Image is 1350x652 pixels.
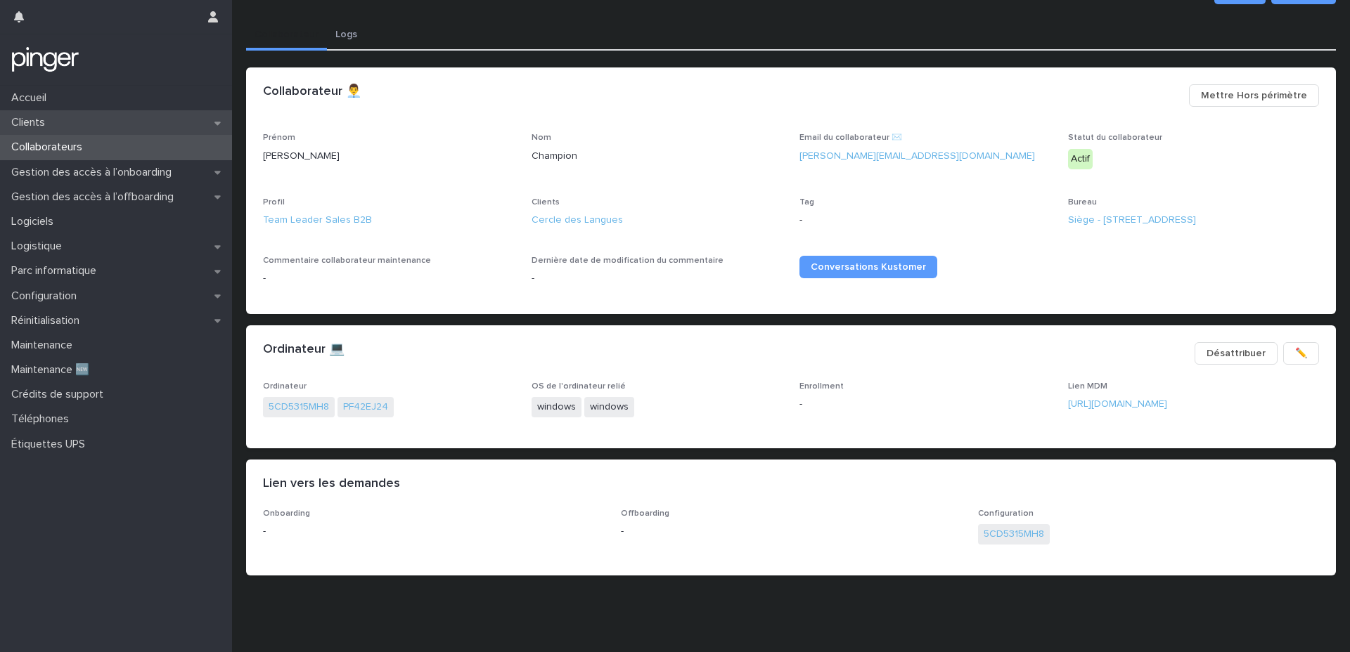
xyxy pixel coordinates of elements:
p: Collaborateurs [6,141,94,154]
span: ✏️ [1295,346,1307,360]
p: - [621,524,962,539]
a: Siège - [STREET_ADDRESS] [1068,213,1196,228]
button: Désattribuer [1195,342,1278,365]
span: Ordinateur [263,382,307,391]
span: windows [584,397,634,417]
span: Conversations Kustomer [811,262,926,272]
h2: Ordinateur 💻 [263,342,345,358]
p: - [263,271,515,286]
p: - [532,271,783,286]
span: Lien MDM [1068,382,1107,391]
p: Accueil [6,91,58,105]
button: Logs [327,21,366,51]
span: Configuration [978,509,1034,518]
p: Crédits de support [6,388,115,401]
p: Réinitialisation [6,314,91,327]
a: Team Leader Sales B2B [263,213,372,228]
p: Téléphones [6,412,80,426]
p: Gestion des accès à l’offboarding [6,190,185,204]
button: Collaborateur [246,21,327,51]
p: Maintenance 🆕 [6,363,101,377]
span: Désattribuer [1207,346,1266,360]
span: Profil [263,198,285,207]
a: Conversations Kustomer [799,256,937,278]
h2: Lien vers les demandes [263,476,400,492]
p: Maintenance [6,339,84,352]
span: Nom [532,133,551,142]
p: Logistique [6,240,73,253]
p: - [263,524,604,539]
span: Dernière date de modification du commentaire [532,256,724,265]
a: PF42EJ24 [343,400,388,415]
p: - [799,397,1051,412]
span: Statut du collaborateur [1068,133,1162,142]
span: Bureau [1068,198,1097,207]
p: Gestion des accès à l’onboarding [6,166,183,179]
p: [PERSON_NAME] [263,149,515,164]
span: Mettre Hors périmètre [1201,89,1307,103]
button: ✏️ [1283,342,1319,365]
span: Email du collaborateur ✉️ [799,133,902,142]
p: Parc informatique [6,264,108,278]
span: Onboarding [263,509,310,518]
p: Clients [6,116,56,129]
p: Étiquettes UPS [6,438,96,451]
span: Clients [532,198,560,207]
a: Cercle des Langues [532,213,623,228]
span: windows [532,397,581,417]
p: - [799,213,1051,228]
img: mTgBEunGTSyRkCgitkcU [11,46,79,74]
p: Logiciels [6,215,65,228]
a: [URL][DOMAIN_NAME] [1068,399,1167,409]
span: Tag [799,198,814,207]
a: [PERSON_NAME][EMAIL_ADDRESS][DOMAIN_NAME] [799,151,1035,161]
div: Actif [1068,149,1093,169]
span: Enrollment [799,382,844,391]
button: Mettre Hors périmètre [1189,84,1319,107]
a: 5CD5315MH8 [269,400,329,415]
a: 5CD5315MH8 [984,527,1044,542]
span: Prénom [263,133,295,142]
span: Offboarding [621,509,669,518]
p: Champion [532,149,783,164]
span: OS de l'ordinateur relié [532,382,626,391]
p: Configuration [6,289,88,303]
span: Commentaire collaborateur maintenance [263,256,431,265]
h2: Collaborateur 👨‍💼 [263,84,361,100]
